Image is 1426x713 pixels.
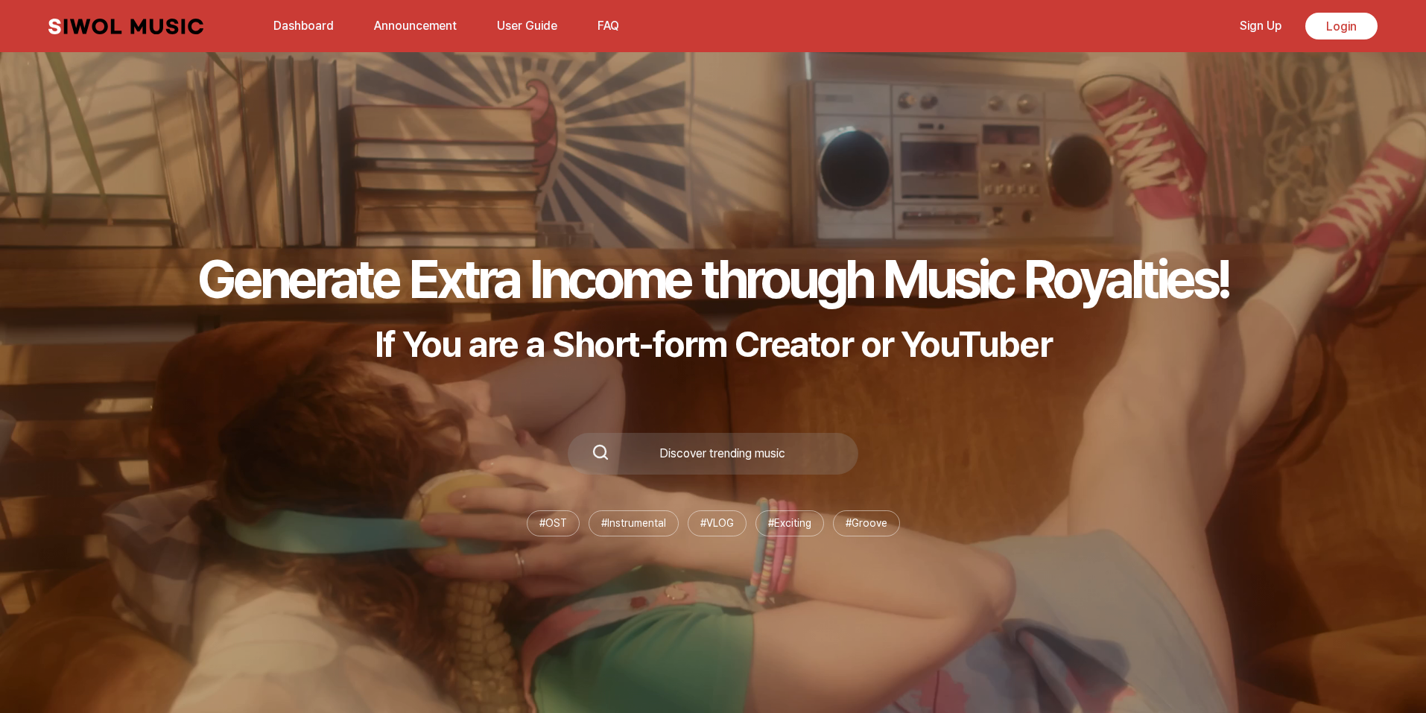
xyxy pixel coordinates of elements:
a: Sign Up [1231,10,1290,42]
li: # Instrumental [589,510,679,536]
li: # Groove [833,510,900,536]
a: Announcement [365,10,466,42]
a: User Guide [488,10,566,42]
p: If You are a Short-form Creator or YouTuber [197,323,1229,366]
li: # Exciting [755,510,824,536]
a: Dashboard [264,10,343,42]
a: Login [1305,13,1378,39]
li: # VLOG [688,510,747,536]
button: FAQ [589,8,628,44]
h1: Generate Extra Income through Music Royalties! [197,247,1229,311]
li: # OST [527,510,580,536]
div: Discover trending music [609,448,834,460]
